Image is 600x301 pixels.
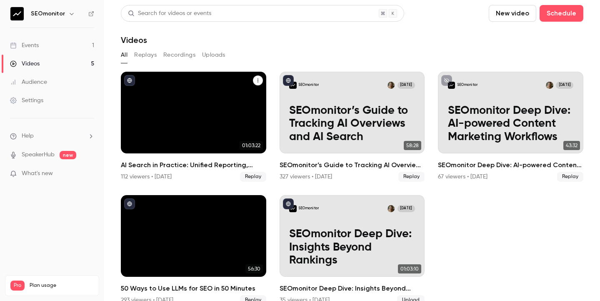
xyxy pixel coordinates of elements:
h2: SEOmonitor Deep Dive: AI-powered Content Marketing Workflows [438,160,583,170]
img: Anastasiia Shpitko [546,82,553,89]
button: Schedule [540,5,583,22]
p: SEOmonitor Deep Dive: Insights Beyond Rankings [289,228,415,267]
span: new [60,151,76,159]
li: AI Search in Practice: Unified Reporting, Analysis & Insights [121,72,266,182]
button: Uploads [202,48,225,62]
button: published [124,198,135,209]
a: 01:03:22AI Search in Practice: Unified Reporting, Analysis & Insights112 viewers • [DATE]Replay [121,72,266,182]
span: [DATE] [397,205,415,212]
h2: SEOmonitor’s Guide to Tracking AI Overviews and AI Search [280,160,425,170]
button: published [283,75,294,86]
span: Replay [557,172,583,182]
p: SEOmonitor’s Guide to Tracking AI Overviews and AI Search [289,104,415,144]
span: Replay [240,172,266,182]
div: Settings [10,96,43,105]
img: Anastasiia Shpitko [387,205,395,212]
button: Recordings [163,48,195,62]
button: Replays [134,48,157,62]
h2: 50 Ways to Use LLMs for SEO in 50 Minutes [121,283,266,293]
li: SEOmonitor’s Guide to Tracking AI Overviews and AI Search [280,72,425,182]
p: SEOmonitor [299,206,319,211]
span: [DATE] [556,82,573,89]
img: SEOmonitor [10,7,24,20]
a: SpeakerHub [22,150,55,159]
div: 327 viewers • [DATE] [280,173,332,181]
div: 67 viewers • [DATE] [438,173,487,181]
span: 01:03:10 [398,264,421,273]
a: SEOmonitor Deep Dive: AI-powered Content Marketing WorkflowsSEOmonitorAnastasiia Shpitko[DATE]SEO... [438,72,583,182]
h6: SEOmonitor [31,10,65,18]
img: Anastasiia Shpitko [387,82,395,89]
span: Replay [398,172,425,182]
span: 01:03:22 [240,141,263,150]
p: SEOmonitor Deep Dive: AI-powered Content Marketing Workflows [448,104,574,144]
div: 112 viewers • [DATE] [121,173,172,181]
p: SEOmonitor [457,83,477,88]
span: 58:28 [404,141,421,150]
button: unpublished [441,75,452,86]
button: published [283,198,294,209]
a: SEOmonitor’s Guide to Tracking AI Overviews and AI Search SEOmonitorAnastasiia Shpitko[DATE]SEOmo... [280,72,425,182]
span: What's new [22,169,53,178]
div: Audience [10,78,47,86]
p: SEOmonitor [299,83,319,88]
div: Events [10,41,39,50]
li: SEOmonitor Deep Dive: AI-powered Content Marketing Workflows [438,72,583,182]
button: New video [489,5,536,22]
span: [DATE] [397,82,415,89]
h1: Videos [121,35,147,45]
span: 43:32 [563,141,580,150]
div: Search for videos or events [128,9,211,18]
div: Videos [10,60,40,68]
iframe: Noticeable Trigger [84,170,94,178]
h2: AI Search in Practice: Unified Reporting, Analysis & Insights [121,160,266,170]
button: published [124,75,135,86]
h2: SEOmonitor Deep Dive: Insights Beyond Rankings [280,283,425,293]
span: Help [22,132,34,140]
span: Pro [10,281,25,291]
span: Plan usage [30,282,94,289]
section: Videos [121,5,583,296]
button: All [121,48,127,62]
li: help-dropdown-opener [10,132,94,140]
span: 56:30 [245,264,263,273]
